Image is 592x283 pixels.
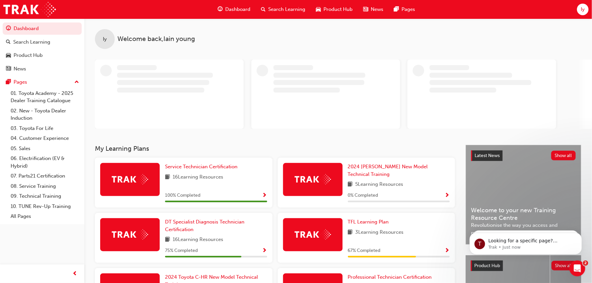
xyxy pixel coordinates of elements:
[6,39,11,45] span: search-icon
[226,6,251,13] span: Dashboard
[95,145,455,152] h3: My Learning Plans
[583,261,588,266] span: 2
[570,261,585,276] iframe: Intercom live chat
[8,191,82,201] a: 09. Technical Training
[8,123,82,134] a: 03. Toyota For Life
[348,274,432,280] span: Professional Technician Certification
[103,35,107,43] span: Iy
[348,228,353,237] span: book-icon
[371,6,384,13] span: News
[445,247,450,255] button: Show Progress
[295,174,331,184] img: Trak
[348,273,435,281] a: Professional Technician Certification
[262,248,267,254] span: Show Progress
[348,219,389,225] span: TFL Learning Plan
[471,207,576,222] span: Welcome to your new Training Resource Centre
[445,248,450,254] span: Show Progress
[3,76,82,88] button: Pages
[6,26,11,32] span: guage-icon
[316,5,321,14] span: car-icon
[165,164,237,170] span: Service Technician Certification
[8,106,82,123] a: 02. New - Toyota Dealer Induction
[466,145,581,245] a: Latest NewsShow allWelcome to your new Training Resource CentreRevolutionise the way you access a...
[8,181,82,191] a: 08. Service Training
[3,36,82,48] a: Search Learning
[3,63,82,75] a: News
[173,173,223,182] span: 16 Learning Resources
[6,79,11,85] span: pages-icon
[8,133,82,143] a: 04. Customer Experience
[6,53,11,59] span: car-icon
[165,219,244,232] span: DT Specialist Diagnosis Technician Certification
[165,247,198,255] span: 75 % Completed
[8,171,82,181] a: 07. Parts21 Certification
[218,5,223,14] span: guage-icon
[165,218,267,233] a: DT Specialist Diagnosis Technician Certification
[8,201,82,212] a: 10. TUNE Rev-Up Training
[348,164,428,177] span: 2024 [PERSON_NAME] New Model Technical Training
[552,261,576,270] button: Show all
[213,3,256,16] a: guage-iconDashboard
[13,38,50,46] div: Search Learning
[3,2,56,17] img: Trak
[3,22,82,35] a: Dashboard
[363,5,368,14] span: news-icon
[389,3,421,16] a: pages-iconPages
[3,49,82,61] a: Product Hub
[295,229,331,240] img: Trak
[348,181,353,189] span: book-icon
[348,192,378,199] span: 0 % Completed
[165,236,170,244] span: book-icon
[165,163,240,171] a: Service Technician Certification
[117,35,195,43] span: Welcome back , Iain young
[348,218,392,226] a: TFL Learning Plan
[402,6,415,13] span: Pages
[8,211,82,222] a: All Pages
[356,228,404,237] span: 3 Learning Resources
[348,247,381,255] span: 67 % Completed
[14,78,27,86] div: Pages
[14,52,43,59] div: Product Hub
[581,6,585,13] span: Iy
[8,143,82,154] a: 05. Sales
[165,192,200,199] span: 100 % Completed
[173,236,223,244] span: 16 Learning Resources
[269,6,306,13] span: Search Learning
[475,263,500,268] span: Product Hub
[8,88,82,106] a: 01. Toyota Academy - 2025 Dealer Training Catalogue
[348,163,450,178] a: 2024 [PERSON_NAME] New Model Technical Training
[471,150,576,161] a: Latest NewsShow all
[74,78,79,87] span: up-icon
[3,21,82,76] button: DashboardSearch LearningProduct HubNews
[445,193,450,199] span: Show Progress
[112,174,148,184] img: Trak
[358,3,389,16] a: news-iconNews
[551,151,576,160] button: Show all
[311,3,358,16] a: car-iconProduct Hub
[112,229,148,240] img: Trak
[356,181,403,189] span: 5 Learning Resources
[445,191,450,200] button: Show Progress
[460,219,592,265] iframe: Intercom notifications message
[475,153,500,158] span: Latest News
[165,173,170,182] span: book-icon
[324,6,353,13] span: Product Hub
[8,153,82,171] a: 06. Electrification (EV & Hybrid)
[261,5,266,14] span: search-icon
[262,193,267,199] span: Show Progress
[14,65,26,73] div: News
[577,4,589,15] button: Iy
[262,247,267,255] button: Show Progress
[471,261,576,271] a: Product HubShow all
[262,191,267,200] button: Show Progress
[73,270,78,278] span: prev-icon
[394,5,399,14] span: pages-icon
[256,3,311,16] a: search-iconSearch Learning
[6,66,11,72] span: news-icon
